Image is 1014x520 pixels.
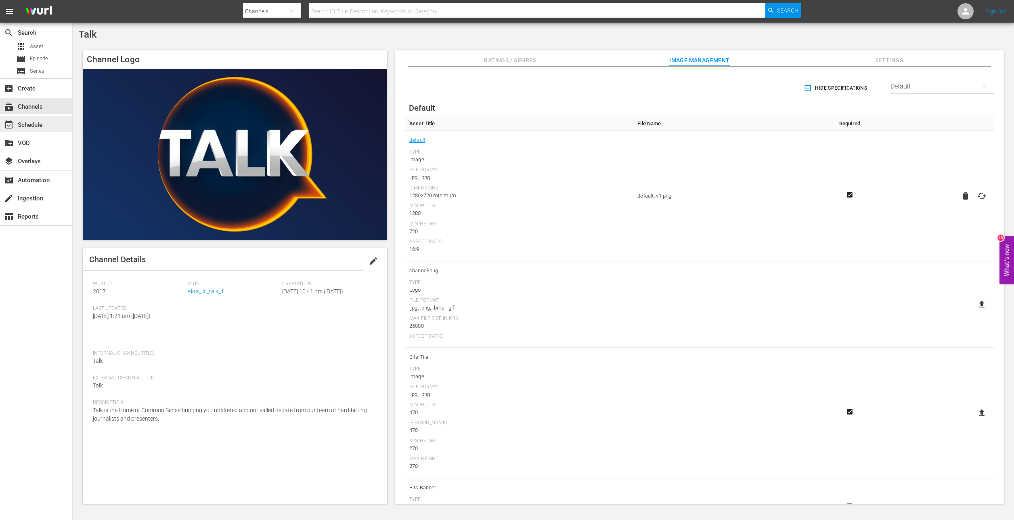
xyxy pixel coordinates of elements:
[845,408,855,415] svg: Required
[409,408,629,417] div: 470
[93,288,106,295] span: 2017
[409,239,629,245] div: Aspect Ratio
[859,55,919,65] span: Settings
[93,305,184,312] span: Last Updated:
[4,138,14,148] span: VOD
[409,245,629,253] div: 16:9
[802,77,870,99] button: Hide Specifications
[16,54,26,64] span: Episode
[4,28,14,38] span: Search
[93,313,151,319] span: [DATE] 1:21 am ([DATE])
[409,173,629,181] div: .jpg, .png
[4,156,14,166] span: Overlays
[93,375,373,381] span: External Channel Title:
[4,84,14,93] span: Create
[30,55,48,63] span: Episode
[409,482,629,493] span: Bits Banner
[409,209,629,217] div: 1280
[93,382,103,389] span: Talk
[409,333,629,340] div: Aspect Ratio
[409,402,629,408] div: Min Width
[409,438,629,444] div: Min Height
[409,322,629,330] div: 25000
[409,265,629,276] span: channel-bug
[845,191,855,198] svg: Required
[409,420,629,426] div: [PERSON_NAME]
[16,66,26,76] span: Series
[79,29,97,40] span: Talk
[409,390,629,398] div: .jpg, .png
[409,444,629,453] div: 270
[890,75,994,98] div: Default
[409,135,425,145] a: default
[93,407,367,422] span: Talk is the Home of Common Sense bringing you unfiltered and unrivalled debate from our team of h...
[409,503,629,511] div: Image
[405,116,633,131] th: Asset Title
[409,185,629,192] div: Dimensions
[93,400,373,406] span: Description:
[188,288,224,295] a: akta_llc_talk_1
[19,2,58,21] img: ans4CAIJ8jUAAAAAAAAAAAAAAAAAAAAAAAAgQb4GAAAAAAAAAAAAAAAAAAAAAAAAJMjXAAAAAAAAAAAAAAAAAAAAAAAAgAT5G...
[364,251,383,271] button: edit
[409,366,629,373] div: Type
[999,236,1014,284] button: Open Feedback Widget
[633,116,825,131] th: File Name
[5,6,15,16] span: menu
[4,120,14,130] span: Schedule
[409,149,629,156] div: Type
[409,456,629,462] div: Max Height
[282,288,343,295] span: [DATE] 10:41 pm ([DATE])
[409,192,629,200] div: 1280x720 minimum
[93,281,184,287] span: Wurl ID:
[409,304,629,312] div: .jpg, .png, .bmp, .gif
[93,350,373,357] span: Internal Channel Title:
[633,131,825,261] td: default_v1.png
[282,281,373,287] span: Created On:
[997,234,1004,241] div: 10
[16,42,26,51] span: Asset
[409,462,629,470] div: 270
[369,256,378,266] span: edit
[4,194,14,203] span: Ingestion
[777,3,798,18] span: Search
[805,84,867,93] span: Hide Specifications
[30,67,44,75] span: Series
[409,103,435,113] span: Default
[845,503,855,510] svg: Required
[409,156,629,164] div: Image
[89,255,146,264] span: Channel Details
[985,8,1006,15] a: Sign Out
[4,175,14,185] span: Automation
[765,3,801,18] button: Search
[409,352,629,362] span: Bits Tile
[409,297,629,304] div: File Format
[93,358,103,364] span: Talk
[409,373,629,381] div: Image
[30,42,43,51] span: Asset
[409,426,629,434] div: 470
[409,227,629,236] div: 720
[188,281,279,287] span: Slug:
[669,55,730,65] span: Image Management
[409,497,629,503] div: Type
[409,280,629,286] div: Type
[4,212,14,221] span: Reports
[4,102,14,112] span: Channels
[409,384,629,390] div: File Format
[825,116,874,131] th: Required
[409,316,629,322] div: Max File Size In Kbs
[480,55,541,65] span: Ratings / Genres
[83,50,387,69] h4: Channel Logo
[409,221,629,227] div: Min Height
[83,69,387,240] img: Talk
[409,203,629,209] div: Min Width
[409,167,629,173] div: File Format
[409,286,629,294] div: Logo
